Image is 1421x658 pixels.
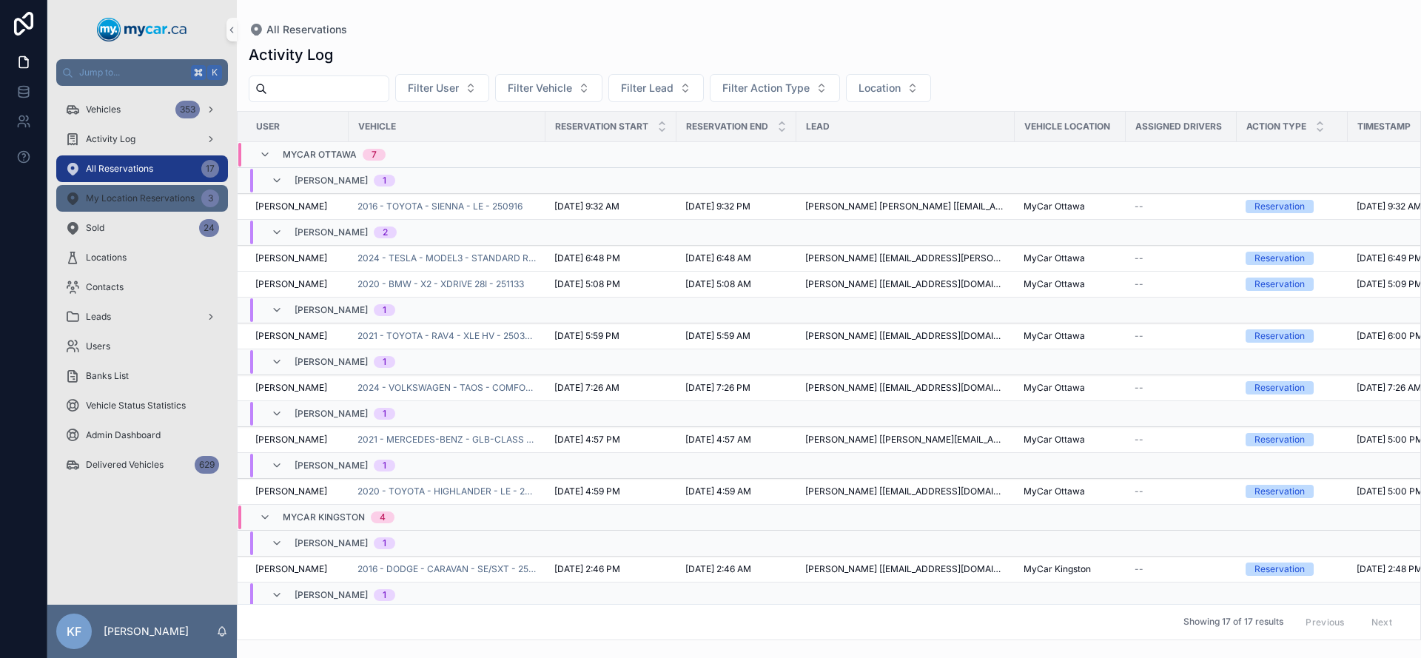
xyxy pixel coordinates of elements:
[56,451,228,478] a: Delivered Vehicles629
[722,81,810,95] span: Filter Action Type
[86,104,121,115] span: Vehicles
[1254,252,1305,265] div: Reservation
[1024,330,1085,342] span: MyCar Ottawa
[255,486,327,497] span: [PERSON_NAME]
[1254,485,1305,498] div: Reservation
[295,460,368,471] span: [PERSON_NAME]
[1135,201,1143,212] span: --
[383,408,386,420] div: 1
[495,74,602,102] button: Select Button
[56,274,228,301] a: Contacts
[295,356,368,368] span: [PERSON_NAME]
[685,252,751,264] span: [DATE] 6:48 AM
[56,244,228,271] a: Locations
[86,340,110,352] span: Users
[1135,330,1143,342] span: --
[256,121,280,132] span: User
[1135,563,1143,575] span: --
[47,86,237,497] div: scrollable content
[283,511,365,523] span: MyCar Kingston
[357,563,537,575] a: 2016 - DODGE - CARAVAN - SE/SXT - 250957B
[555,121,648,132] span: Reservation Start
[806,121,830,132] span: Lead
[86,311,111,323] span: Leads
[56,185,228,212] a: My Location Reservations3
[1135,434,1143,446] span: --
[554,201,619,212] span: [DATE] 9:32 AM
[383,304,386,316] div: 1
[846,74,931,102] button: Select Button
[56,363,228,389] a: Banks List
[295,589,368,601] span: [PERSON_NAME]
[805,434,1006,446] span: [PERSON_NAME] [[PERSON_NAME][EMAIL_ADDRESS][DOMAIN_NAME]]
[255,563,327,575] span: [PERSON_NAME]
[805,330,1006,342] span: [PERSON_NAME] [[EMAIL_ADDRESS][DOMAIN_NAME]]
[357,382,537,394] a: 2024 - VOLKSWAGEN - TAOS - COMFORTLINE - 251224
[554,252,620,264] span: [DATE] 6:48 PM
[1246,121,1306,132] span: Action Type
[383,460,386,471] div: 1
[805,486,1006,497] span: [PERSON_NAME] [[EMAIL_ADDRESS][DOMAIN_NAME]]
[608,74,704,102] button: Select Button
[255,278,327,290] span: [PERSON_NAME]
[1024,563,1091,575] span: MyCar Kingston
[685,434,751,446] span: [DATE] 4:57 AM
[859,81,901,95] span: Location
[56,392,228,419] a: Vehicle Status Statistics
[357,486,537,497] span: 2020 - TOYOTA - HIGHLANDER - LE - 250876
[554,563,620,575] span: [DATE] 2:46 PM
[554,278,620,290] span: [DATE] 5:08 PM
[1183,617,1283,628] span: Showing 17 of 17 results
[97,18,187,41] img: App logo
[67,622,81,640] span: KF
[249,44,333,65] h1: Activity Log
[1024,278,1085,290] span: MyCar Ottawa
[86,400,186,412] span: Vehicle Status Statistics
[255,201,327,212] span: [PERSON_NAME]
[380,511,386,523] div: 4
[1357,121,1411,132] span: Timestamp
[1254,381,1305,395] div: Reservation
[255,330,327,342] span: [PERSON_NAME]
[1135,486,1143,497] span: --
[357,278,524,290] a: 2020 - BMW - X2 - XDRIVE 28I - 251133
[357,201,523,212] span: 2016 - TOYOTA - SIENNA - LE - 250916
[383,175,386,187] div: 1
[56,215,228,241] a: Sold24
[199,219,219,237] div: 24
[383,589,386,601] div: 1
[554,382,619,394] span: [DATE] 7:26 AM
[805,252,1006,264] span: [PERSON_NAME] [[EMAIL_ADDRESS][PERSON_NAME][DOMAIN_NAME]]
[685,201,750,212] span: [DATE] 9:32 PM
[357,330,537,342] a: 2021 - TOYOTA - RAV4 - XLE HV - 250354A
[805,278,1006,290] span: [PERSON_NAME] [[EMAIL_ADDRESS][DOMAIN_NAME]]
[1024,201,1085,212] span: MyCar Ottawa
[266,22,347,37] span: All Reservations
[56,59,228,86] button: Jump to...K
[805,382,1006,394] span: [PERSON_NAME] [[EMAIL_ADDRESS][DOMAIN_NAME]]
[1254,278,1305,291] div: Reservation
[56,155,228,182] a: All Reservations17
[86,370,129,382] span: Banks List
[295,408,368,420] span: [PERSON_NAME]
[1254,563,1305,576] div: Reservation
[395,74,489,102] button: Select Button
[1254,200,1305,213] div: Reservation
[621,81,673,95] span: Filter Lead
[295,304,368,316] span: [PERSON_NAME]
[255,382,327,394] span: [PERSON_NAME]
[1254,329,1305,343] div: Reservation
[358,121,396,132] span: Vehicle
[201,189,219,207] div: 3
[104,624,189,639] p: [PERSON_NAME]
[56,96,228,123] a: Vehicles353
[1024,434,1085,446] span: MyCar Ottawa
[86,281,124,293] span: Contacts
[685,278,751,290] span: [DATE] 5:08 AM
[685,563,751,575] span: [DATE] 2:46 AM
[86,252,127,263] span: Locations
[201,160,219,178] div: 17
